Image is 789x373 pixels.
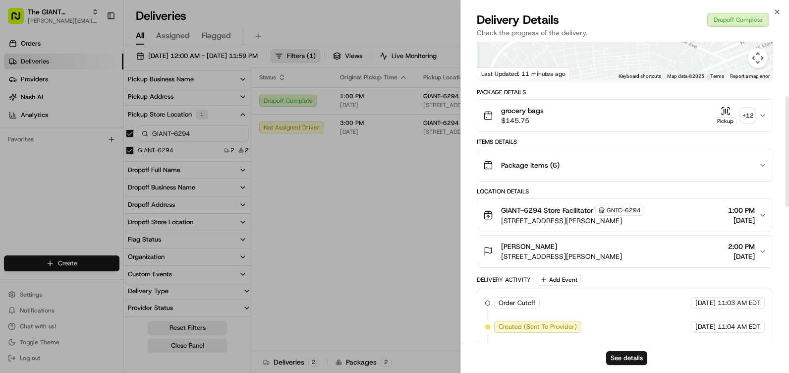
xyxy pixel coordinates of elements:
button: Map camera controls [748,48,768,68]
button: Package Items (6) [477,149,773,181]
input: Clear [26,64,164,74]
span: [PERSON_NAME] [501,242,557,251]
a: 📗Knowledge Base [6,140,80,158]
a: Terms (opens in new tab) [710,73,724,79]
span: grocery bags [501,106,544,116]
button: GIANT-6294 Store FacilitatorGNTC-6294[STREET_ADDRESS][PERSON_NAME]1:00 PM[DATE] [477,199,773,232]
span: Order Cutoff [499,299,535,308]
button: See details [606,351,647,365]
div: Items Details [477,138,773,146]
a: Report a map error [730,73,770,79]
div: Package Details [477,88,773,96]
div: We're available if you need us! [34,105,125,113]
a: 💻API Documentation [80,140,163,158]
span: Pylon [99,168,120,176]
div: Last Updated: 11 minutes ago [477,67,570,80]
span: $145.75 [501,116,544,125]
span: Created (Sent To Provider) [499,322,577,331]
span: Map data ©2025 [667,73,704,79]
div: 💻 [84,145,92,153]
img: Nash [10,10,30,30]
button: [PERSON_NAME][STREET_ADDRESS][PERSON_NAME]2:00 PM[DATE] [477,236,773,267]
img: 1736555255976-a54dd68f-1ca7-489b-9aae-adbdc363a1c4 [10,95,28,113]
a: Powered byPylon [70,168,120,176]
span: [DATE] [728,251,755,261]
span: Package Items ( 6 ) [501,160,560,170]
span: GNTC-6294 [607,206,641,214]
a: Open this area in Google Maps (opens a new window) [480,67,512,80]
div: Delivery Activity [477,276,531,284]
button: Keyboard shortcuts [619,73,661,80]
span: 2:00 PM [728,242,755,251]
button: grocery bags$145.75Pickup+12 [477,100,773,131]
img: Google [480,67,512,80]
span: [STREET_ADDRESS][PERSON_NAME] [501,251,622,261]
div: Location Details [477,187,773,195]
span: API Documentation [94,144,159,154]
span: Knowledge Base [20,144,76,154]
span: GIANT-6294 Store Facilitator [501,205,593,215]
div: Start new chat [34,95,163,105]
span: Delivery Details [477,12,559,28]
span: [DATE] [695,299,716,308]
button: Pickup [714,106,737,125]
span: [DATE] [695,322,716,331]
div: + 12 [741,109,755,123]
p: Check the progress of the delivery. [477,28,773,38]
div: Pickup [714,117,737,125]
span: 1:00 PM [728,205,755,215]
p: Welcome 👋 [10,40,180,56]
span: 11:03 AM EDT [718,299,760,308]
span: 11:04 AM EDT [718,322,760,331]
div: 📗 [10,145,18,153]
span: [STREET_ADDRESS][PERSON_NAME] [501,216,644,226]
button: Add Event [537,274,581,286]
span: [DATE] [728,215,755,225]
button: Pickup+12 [714,106,755,125]
button: Start new chat [169,98,180,110]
